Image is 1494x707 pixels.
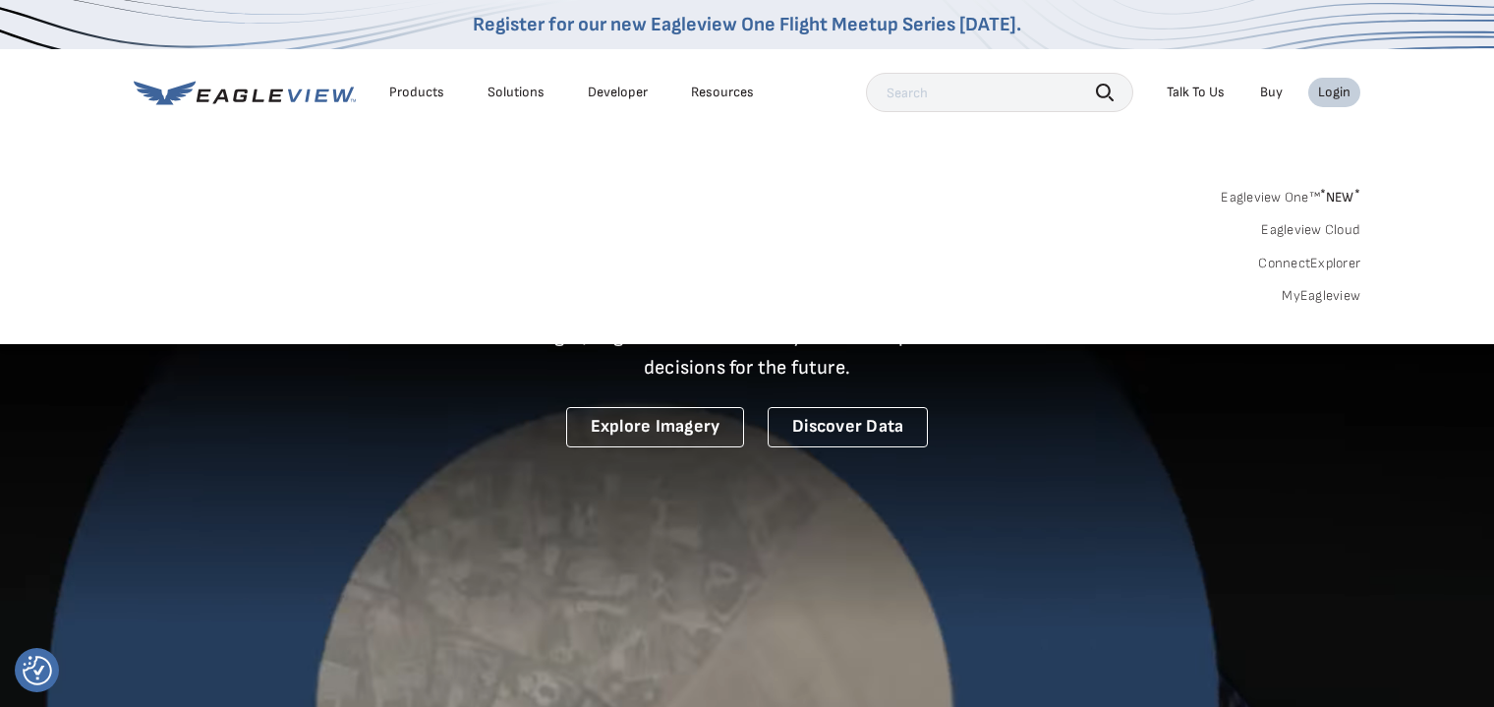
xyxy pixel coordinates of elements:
[1260,84,1283,101] a: Buy
[566,407,745,447] a: Explore Imagery
[1282,287,1360,305] a: MyEagleview
[588,84,648,101] a: Developer
[1167,84,1225,101] div: Talk To Us
[1261,221,1360,239] a: Eagleview Cloud
[768,407,928,447] a: Discover Data
[473,13,1021,36] a: Register for our new Eagleview One Flight Meetup Series [DATE].
[488,84,545,101] div: Solutions
[1258,255,1360,272] a: ConnectExplorer
[23,656,52,685] img: Revisit consent button
[691,84,754,101] div: Resources
[1320,189,1360,206] span: NEW
[1221,183,1360,206] a: Eagleview One™*NEW*
[389,84,444,101] div: Products
[1318,84,1350,101] div: Login
[23,656,52,685] button: Consent Preferences
[866,73,1133,112] input: Search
